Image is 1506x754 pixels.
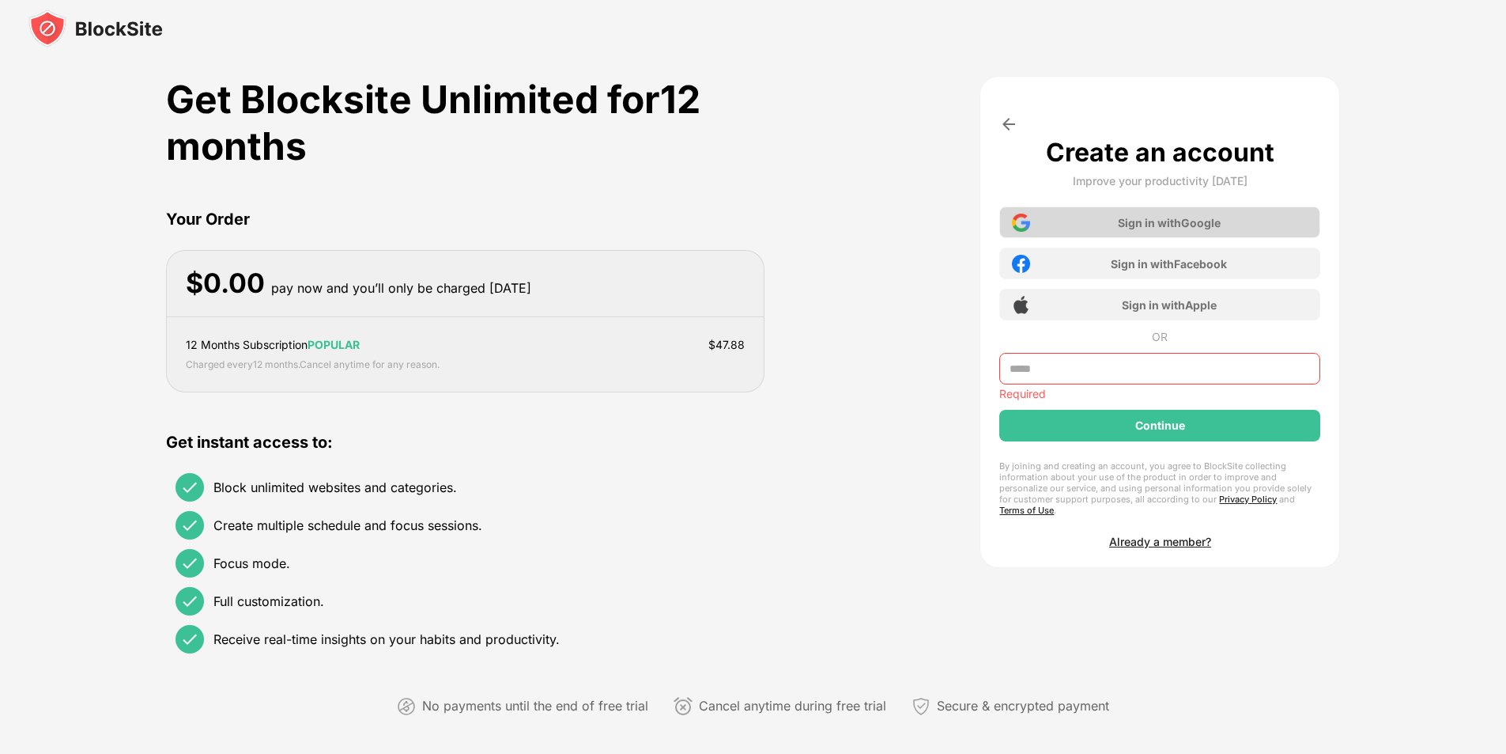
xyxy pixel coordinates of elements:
div: By joining and creating an account, you agree to BlockSite collecting information about your use ... [999,460,1320,516]
img: apple-icon.png [1012,296,1030,314]
div: $ 47.88 [708,336,745,354]
div: OR [1152,330,1168,343]
img: check.svg [180,478,199,497]
div: Secure & encrypted payment [937,695,1109,718]
div: 12 Months Subscription [186,336,360,354]
div: Get instant access to: [166,430,765,454]
div: Full customization. [213,593,324,609]
img: google-icon.png [1012,214,1030,232]
div: No payments until the end of free trial [422,695,648,718]
img: not-paying [397,697,416,716]
div: Already a member? [1109,535,1211,548]
div: Your Order [166,207,765,231]
div: Focus mode. [213,555,290,571]
img: blocksite-icon-black.svg [28,9,163,47]
img: check.svg [180,516,199,535]
img: facebook-icon.png [1012,255,1030,273]
a: Terms of Use [999,505,1054,516]
div: Charged every 12 months . Cancel anytime for any reason. [186,357,440,373]
div: Receive real-time insights on your habits and productivity. [213,631,560,647]
div: Cancel anytime during free trial [699,695,886,718]
div: Improve your productivity [DATE] [1073,174,1247,188]
div: Create multiple schedule and focus sessions. [213,517,482,533]
img: check.svg [180,630,199,649]
div: Create an account [1046,137,1274,168]
div: Sign in with Apple [1122,298,1217,312]
div: Block unlimited websites and categories. [213,479,457,495]
div: Continue [1135,419,1185,432]
img: cancel-anytime [674,697,693,716]
div: Required [999,388,1320,400]
span: POPULAR [308,338,360,351]
div: Sign in with Facebook [1111,257,1227,271]
img: arrow-back.svg [999,115,1018,134]
img: check.svg [180,554,199,573]
div: pay now and you’ll only be charged [DATE] [271,277,531,300]
div: Get Blocksite Unlimited for 12 months [166,76,765,169]
a: Privacy Policy [1219,494,1277,505]
div: $ 0.00 [186,267,265,300]
div: Sign in with Google [1118,216,1221,229]
img: check.svg [180,592,199,611]
img: secured-payment [912,697,930,716]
